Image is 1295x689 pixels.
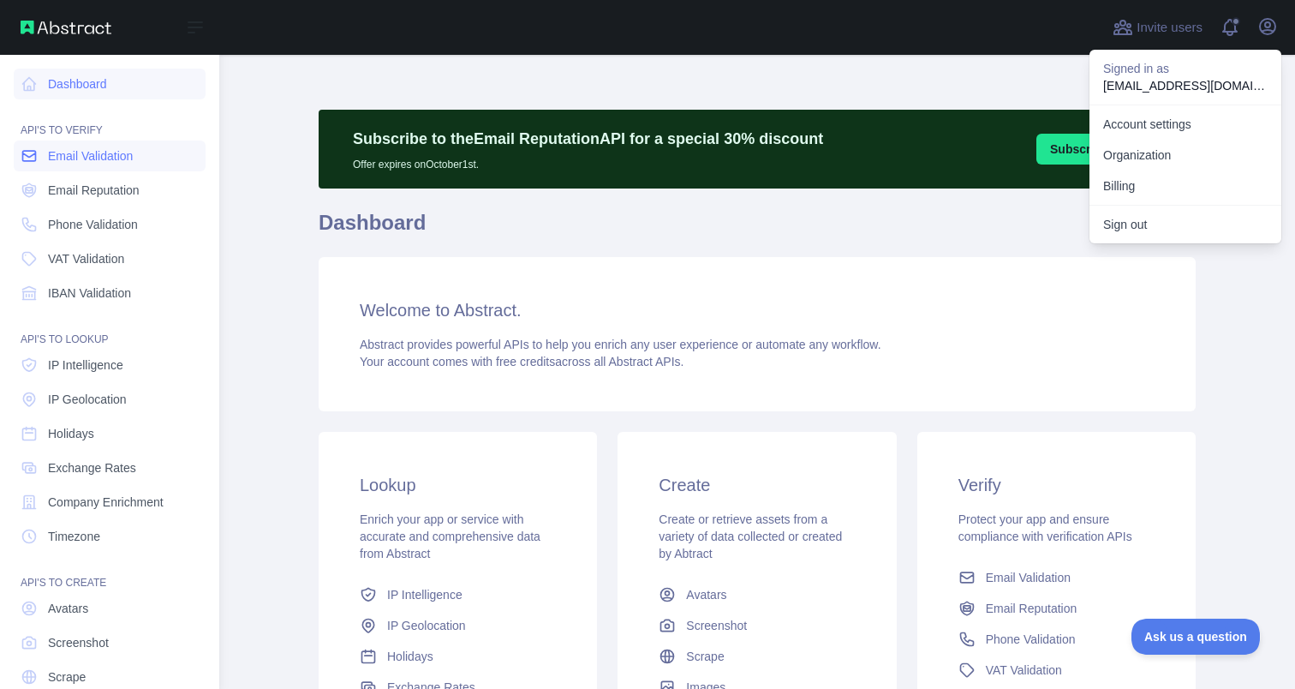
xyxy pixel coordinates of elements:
a: Company Enrichment [14,487,206,518]
a: Timezone [14,521,206,552]
a: Exchange Rates [14,452,206,483]
a: Screenshot [14,627,206,658]
button: Sign out [1089,209,1281,240]
span: Exchange Rates [48,459,136,476]
span: Abstract provides powerful APIs to help you enrich any user experience or automate any workflow. [360,338,881,351]
span: Phone Validation [48,216,138,233]
iframe: Toggle Customer Support [1131,619,1261,655]
a: Avatars [652,579,862,610]
h3: Create [659,473,855,497]
span: Timezone [48,528,100,545]
a: IP Intelligence [14,350,206,380]
a: Email Validation [14,141,206,171]
a: Email Validation [952,562,1161,593]
span: Create or retrieve assets from a variety of data collected or created by Abtract [659,512,842,560]
span: Avatars [48,600,88,617]
a: Screenshot [652,610,862,641]
span: VAT Validation [986,662,1062,679]
span: free credits [496,355,555,368]
a: Avatars [14,593,206,624]
span: IP Intelligence [48,356,123,374]
span: Screenshot [48,634,109,651]
span: Enrich your app or service with accurate and comprehensive data from Abstract [360,512,540,560]
span: VAT Validation [48,250,124,267]
a: Email Reputation [952,593,1161,624]
a: Email Reputation [14,175,206,206]
p: Signed in as [1103,60,1268,77]
span: IP Intelligence [387,586,462,603]
a: Phone Validation [14,209,206,240]
a: IBAN Validation [14,278,206,309]
a: Organization [1089,140,1281,171]
span: IBAN Validation [48,285,131,302]
p: Subscribe to the Email Reputation API for a special 30 % discount [353,127,823,151]
span: IP Geolocation [48,391,127,408]
span: Holidays [48,425,94,442]
span: IP Geolocation [387,617,466,634]
img: Abstract API [21,21,111,34]
span: Screenshot [686,617,747,634]
span: Invite users [1137,18,1202,38]
h3: Lookup [360,473,556,497]
a: Holidays [14,418,206,449]
span: Your account comes with across all Abstract APIs. [360,355,683,368]
span: Email Reputation [48,182,140,199]
a: IP Intelligence [353,579,563,610]
span: Scrape [686,648,724,665]
span: Avatars [686,586,726,603]
div: API'S TO CREATE [14,555,206,590]
span: Phone Validation [986,631,1076,648]
a: VAT Validation [952,655,1161,686]
a: Dashboard [14,69,206,99]
span: Scrape [48,668,86,686]
div: API'S TO LOOKUP [14,312,206,346]
p: Offer expires on October 1st. [353,151,823,171]
a: VAT Validation [14,243,206,274]
a: Phone Validation [952,624,1161,655]
span: Protect your app and ensure compliance with verification APIs [958,512,1132,543]
h1: Dashboard [319,209,1196,250]
span: Email Validation [48,147,133,165]
button: Billing [1089,171,1281,201]
a: IP Geolocation [14,384,206,415]
a: IP Geolocation [353,610,563,641]
span: Company Enrichment [48,494,164,511]
div: API'S TO VERIFY [14,103,206,137]
h3: Welcome to Abstract. [360,298,1155,322]
a: Holidays [353,641,563,672]
a: Scrape [652,641,862,672]
p: [EMAIL_ADDRESS][DOMAIN_NAME] [1103,77,1268,94]
a: Account settings [1089,109,1281,140]
button: Subscribe [DATE] [1036,134,1165,165]
button: Invite users [1109,14,1206,41]
span: Email Reputation [986,600,1077,617]
span: Holidays [387,648,433,665]
h3: Verify [958,473,1155,497]
span: Email Validation [986,569,1071,586]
